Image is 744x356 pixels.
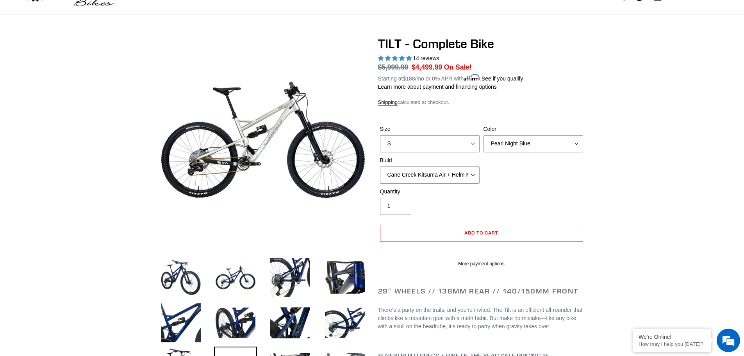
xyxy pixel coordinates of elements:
div: Chat with us now [52,44,143,54]
div: We're Online! [639,334,705,340]
span: We're online! [45,98,108,177]
span: On Sale! [444,62,472,72]
label: Color [484,125,583,133]
img: Load image into Gallery viewer, TILT - Complete Bike [159,256,202,299]
a: More payment options [380,260,583,267]
img: d_696896380_company_1647369064580_696896380 [25,39,45,59]
div: calculated at checkout. [378,98,585,106]
p: There’s a party on the trails, and you’re invited. The Tilt is an efficient all-rounder that clim... [378,306,585,331]
span: $4,499.99 [412,63,442,71]
span: Affirm [464,74,480,81]
h2: 29" Wheels // 138mm Rear // 140/150mm Front [378,287,585,295]
a: Learn more about payment and financing options [378,84,497,90]
label: Quantity [380,188,480,196]
s: $5,999.99 [378,63,409,71]
div: Navigation go back [9,43,20,55]
a: See if you qualify - Learn more about Affirm Financing (opens in modal) [482,75,523,82]
span: 14 reviews [413,55,439,61]
img: Load image into Gallery viewer, TILT - Complete Bike [269,256,312,299]
span: $188 [403,75,415,82]
label: Build [380,156,480,165]
img: Load image into Gallery viewer, TILT - Complete Bike [323,256,366,299]
p: Starting at /mo or 0% APR with . [378,73,523,83]
span: 5.00 stars [378,55,413,61]
img: Load image into Gallery viewer, TILT - Complete Bike [323,301,366,344]
p: How may I help you today? [639,341,705,347]
button: Add to cart [380,225,583,242]
img: Load image into Gallery viewer, TILT - Complete Bike [214,256,257,299]
img: Load image into Gallery viewer, TILT - Complete Bike [269,301,312,344]
span: Add to cart [464,230,498,236]
img: Load image into Gallery viewer, TILT - Complete Bike [159,301,202,344]
img: Load image into Gallery viewer, TILT - Complete Bike [214,301,257,344]
label: Size [380,125,480,133]
a: Shipping [378,99,398,106]
h1: TILT - Complete Bike [378,36,585,51]
div: Minimize live chat window [128,4,147,23]
textarea: Type your message and hit 'Enter' [4,213,149,241]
